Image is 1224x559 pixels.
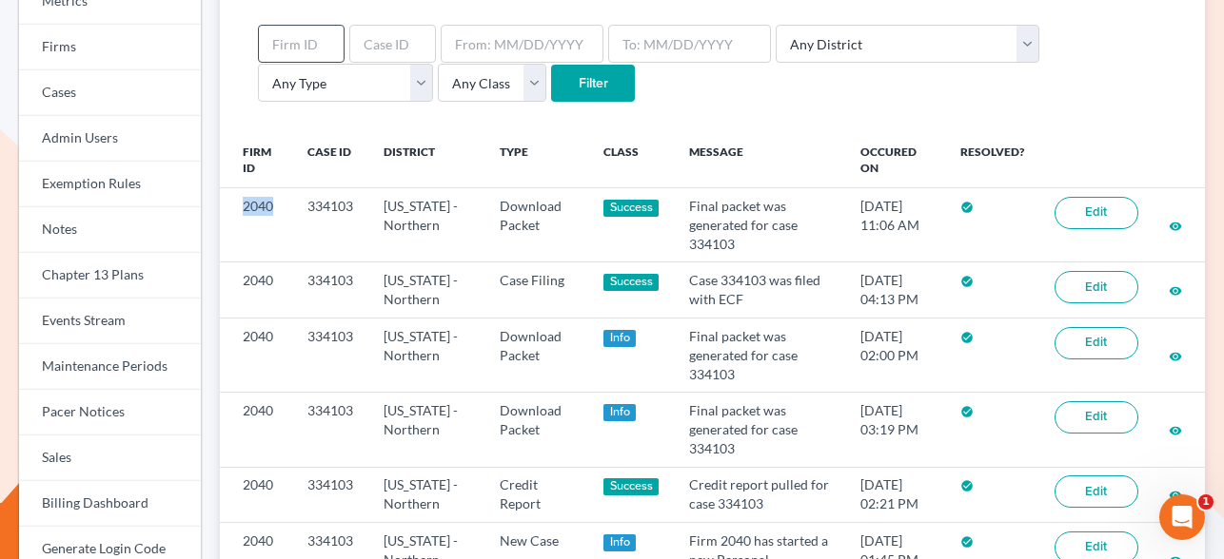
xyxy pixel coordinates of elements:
div: Info [603,330,636,347]
a: Events Stream [19,299,201,344]
td: 2040 [220,262,292,318]
td: 334103 [292,393,368,467]
td: Case Filing [484,262,589,318]
td: 2040 [220,467,292,522]
td: [DATE] 03:19 PM [845,393,945,467]
a: Chapter 13 Plans [19,253,201,299]
a: Edit [1055,197,1138,229]
div: Info [603,534,636,551]
a: Maintenance Periods [19,344,201,390]
a: Billing Dashboard [19,481,201,527]
th: Class [588,133,674,188]
a: Cases [19,70,201,116]
th: Type [484,133,589,188]
a: Exemption Rules [19,162,201,207]
input: To: MM/DD/YYYY [608,25,771,63]
a: visibility [1169,486,1182,502]
a: Edit [1055,475,1138,508]
a: Notes [19,207,201,253]
input: From: MM/DD/YYYY [441,25,603,63]
td: Download Packet [484,188,589,262]
i: check_circle [960,331,974,344]
div: Success [603,274,659,291]
i: visibility [1169,350,1182,363]
i: visibility [1169,220,1182,233]
i: check_circle [960,535,974,549]
a: visibility [1169,347,1182,363]
td: [DATE] 11:06 AM [845,188,945,262]
td: [US_STATE] - Northern [368,188,484,262]
a: Edit [1055,401,1138,434]
th: District [368,133,484,188]
td: Case 334103 was filed with ECF [674,262,845,318]
i: visibility [1169,424,1182,437]
input: Firm ID [258,25,345,63]
i: check_circle [960,405,974,418]
td: 334103 [292,318,368,392]
td: [DATE] 02:00 PM [845,318,945,392]
a: Edit [1055,327,1138,359]
i: visibility [1169,284,1182,298]
td: [US_STATE] - Northern [368,467,484,522]
td: [DATE] 04:13 PM [845,262,945,318]
a: visibility [1169,281,1182,298]
td: [US_STATE] - Northern [368,393,484,467]
td: 2040 [220,188,292,262]
td: Credit Report [484,467,589,522]
a: Admin Users [19,116,201,162]
a: visibility [1169,421,1182,437]
td: 334103 [292,262,368,318]
td: 334103 [292,188,368,262]
a: Edit [1055,271,1138,303]
td: Final packet was generated for case 334103 [674,188,845,262]
td: Credit report pulled for case 334103 [674,467,845,522]
i: check_circle [960,201,974,214]
th: Occured On [845,133,945,188]
i: check_circle [960,479,974,492]
iframe: Intercom live chat [1159,494,1205,540]
th: Resolved? [945,133,1039,188]
i: visibility [1169,489,1182,502]
td: Download Packet [484,318,589,392]
td: Final packet was generated for case 334103 [674,393,845,467]
input: Filter [551,65,635,103]
th: Case ID [292,133,368,188]
td: 2040 [220,393,292,467]
i: check_circle [960,275,974,288]
td: Final packet was generated for case 334103 [674,318,845,392]
input: Case ID [349,25,436,63]
div: Success [603,478,659,495]
td: 2040 [220,318,292,392]
td: [US_STATE] - Northern [368,318,484,392]
td: [US_STATE] - Northern [368,262,484,318]
th: Message [674,133,845,188]
a: Pacer Notices [19,390,201,435]
td: Download Packet [484,393,589,467]
span: 1 [1198,494,1214,510]
div: Success [603,200,659,217]
a: Sales [19,435,201,481]
div: Info [603,404,636,421]
th: Firm ID [220,133,292,188]
a: visibility [1169,217,1182,233]
a: Firms [19,25,201,70]
td: 334103 [292,467,368,522]
td: [DATE] 02:21 PM [845,467,945,522]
